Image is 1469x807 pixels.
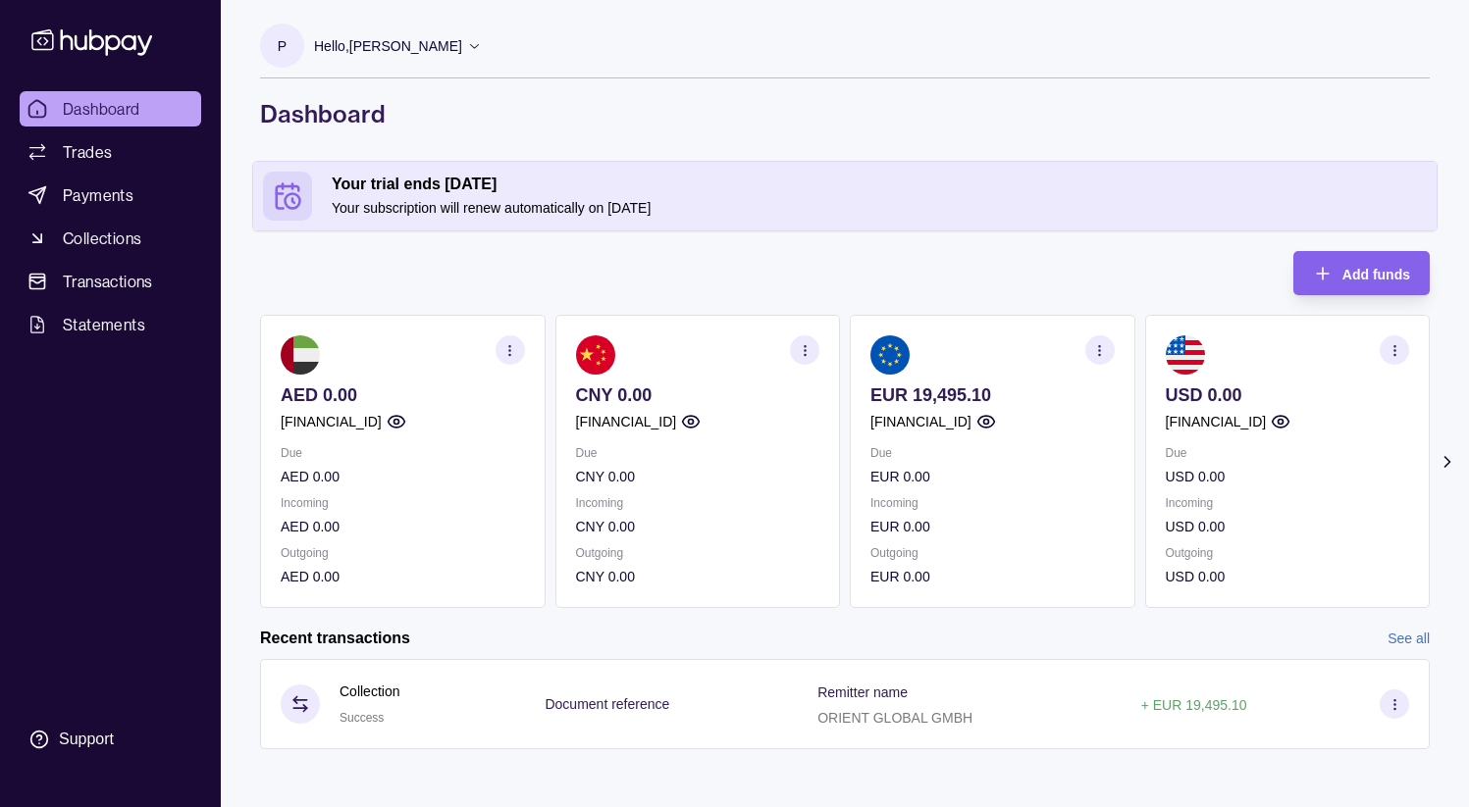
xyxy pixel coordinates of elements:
[63,140,112,164] span: Trades
[870,384,1115,406] p: EUR 19,495.10
[260,98,1430,129] h1: Dashboard
[1141,697,1247,713] p: + EUR 19,495.10
[576,442,820,464] p: Due
[278,35,287,57] p: P
[870,442,1115,464] p: Due
[1166,542,1410,564] p: Outgoing
[1166,466,1410,487] p: USD 0.00
[281,542,525,564] p: Outgoing
[281,466,525,487] p: AED 0.00
[817,710,972,726] p: ORIENT GLOBAL GMBH
[576,411,677,432] p: [FINANCIAL_ID]
[332,174,1427,195] h2: Your trial ends [DATE]
[870,566,1115,587] p: EUR 0.00
[817,684,908,700] p: Remitter name
[576,384,820,406] p: CNY 0.00
[20,264,201,299] a: Transactions
[63,313,145,336] span: Statements
[576,516,820,537] p: CNY 0.00
[20,134,201,170] a: Trades
[576,542,820,564] p: Outgoing
[1342,267,1410,282] span: Add funds
[576,566,820,587] p: CNY 0.00
[870,492,1115,514] p: Incoming
[20,221,201,256] a: Collections
[20,177,201,213] a: Payments
[332,197,1427,219] p: Your subscription will renew automatically on [DATE]
[576,466,820,487] p: CNY 0.00
[63,183,133,207] span: Payments
[1166,492,1410,514] p: Incoming
[20,719,201,760] a: Support
[1166,566,1410,587] p: USD 0.00
[281,516,525,537] p: AED 0.00
[1166,442,1410,464] p: Due
[281,492,525,514] p: Incoming
[281,442,525,464] p: Due
[1293,251,1430,295] button: Add funds
[1388,628,1430,649] a: See all
[63,97,140,121] span: Dashboard
[1166,516,1410,537] p: USD 0.00
[1166,411,1267,432] p: [FINANCIAL_ID]
[545,696,669,712] p: Document reference
[576,492,820,514] p: Incoming
[314,35,462,57] p: Hello, [PERSON_NAME]
[576,335,615,375] img: cn
[340,681,399,702] p: Collection
[281,335,320,375] img: ae
[260,628,410,649] h2: Recent transactions
[870,411,971,432] p: [FINANCIAL_ID]
[340,711,384,725] span: Success
[281,566,525,587] p: AED 0.00
[59,729,114,750] div: Support
[63,227,141,250] span: Collections
[1166,384,1410,406] p: USD 0.00
[870,516,1115,537] p: EUR 0.00
[870,466,1115,487] p: EUR 0.00
[20,91,201,126] a: Dashboard
[870,335,910,375] img: eu
[281,384,525,406] p: AED 0.00
[20,307,201,342] a: Statements
[870,542,1115,564] p: Outgoing
[281,411,382,432] p: [FINANCIAL_ID]
[63,270,153,293] span: Transactions
[1166,335,1205,375] img: us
